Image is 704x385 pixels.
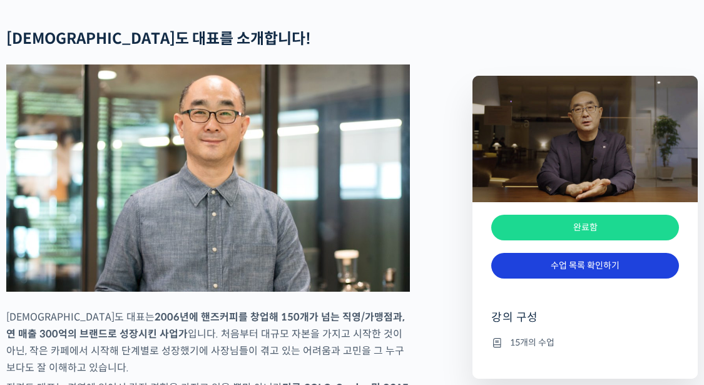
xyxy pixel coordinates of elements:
strong: 2006년에 핸즈커피를 창업해 150개가 넘는 직영/가맹점과, 연 매출 300억의 브랜드로 성장시킨 사업가 [6,311,405,341]
span: 대화 [115,316,130,326]
strong: [DEMOGRAPHIC_DATA]도 대표를 소개합니다! [6,29,311,48]
a: 수업 목록 확인하기 [491,253,679,279]
li: 15개의 수업 [491,335,679,350]
a: 설정 [161,296,240,327]
p: [DEMOGRAPHIC_DATA]도 대표는 입니다. 처음부터 대규모 자본을 가지고 시작한 것이 아닌, 작은 카페에서 시작해 단계별로 성장했기에 사장님들이 겪고 있는 어려움과 ... [6,309,410,376]
a: 대화 [83,296,161,327]
span: 홈 [39,315,47,325]
div: 완료함 [491,215,679,240]
a: 홈 [4,296,83,327]
span: 설정 [193,315,208,325]
h4: 강의 구성 [491,310,679,335]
